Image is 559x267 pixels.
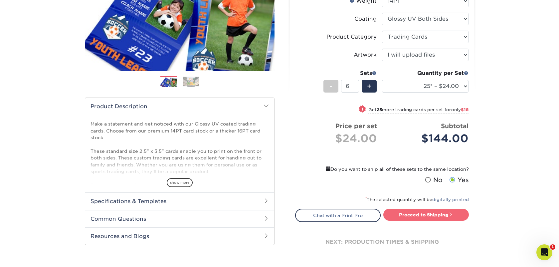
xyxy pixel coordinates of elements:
strong: Subtotal [441,122,468,130]
div: next: production times & shipping [295,222,469,262]
span: 1 [550,244,555,250]
span: $18 [461,107,468,112]
div: $144.00 [387,131,468,146]
p: Make a statement and get noticed with our Glossy UV coated trading cards. Choose from our premium... [91,121,269,202]
div: Sets [323,69,377,77]
strong: 25 [377,107,382,112]
strong: Price per set [335,122,377,130]
span: ! [362,106,363,113]
div: Product Category [326,33,377,41]
div: $24.00 [300,131,377,146]
div: Coating [354,15,377,23]
span: only [451,107,468,112]
h2: Common Questions [85,210,274,227]
div: Quantity per Set [382,69,468,77]
label: No [424,175,443,185]
div: Do you want to ship all of these sets to the same location? [295,165,469,173]
small: Get more trading cards per set for [368,107,468,114]
img: Trading Cards 02 [183,77,199,87]
iframe: Google Customer Reviews [2,247,57,265]
small: The selected quantity will be [365,197,469,202]
span: + [367,81,371,91]
a: Proceed to Shipping [383,209,469,221]
h2: Resources and Blogs [85,227,274,245]
img: Trading Cards 01 [160,77,177,88]
a: Chat with a Print Pro [295,209,381,222]
div: Artwork [354,51,377,59]
label: Yes [448,175,469,185]
h2: Product Description [85,98,274,115]
span: - [329,81,332,91]
iframe: Intercom live chat [536,244,552,260]
a: digitally printed [432,197,469,202]
h2: Specifications & Templates [85,192,274,210]
span: show more [167,178,193,187]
